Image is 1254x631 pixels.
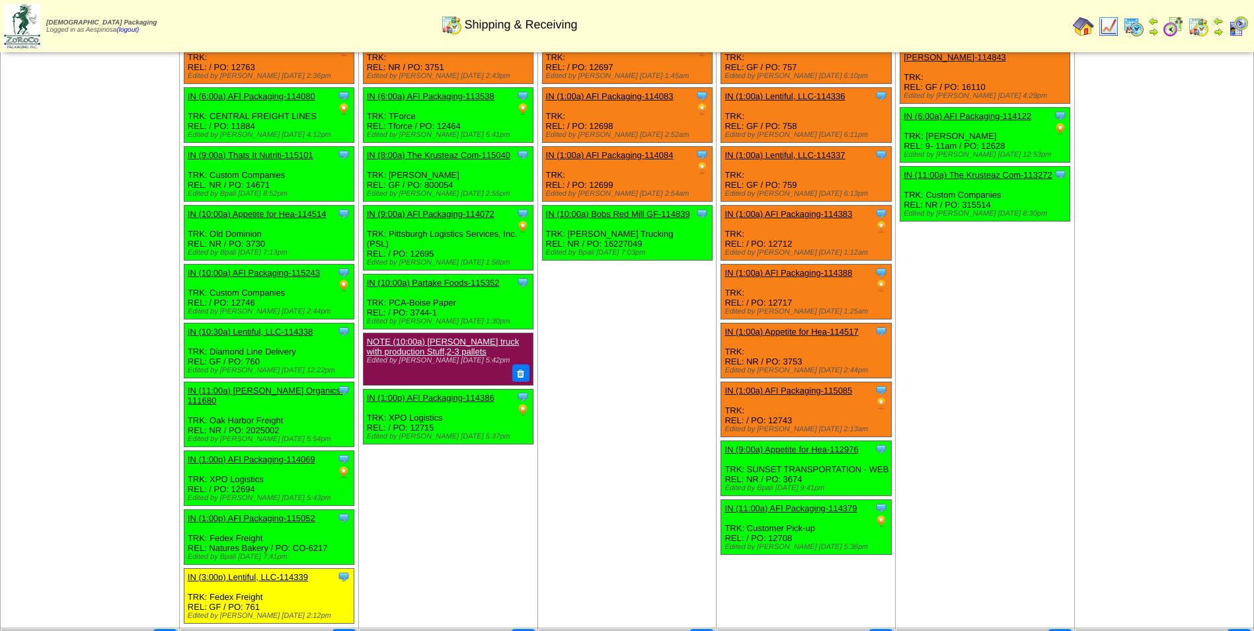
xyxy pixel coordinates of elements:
a: IN (10:00a) Bobs Red Mill GF-114839 [546,209,690,219]
div: TRK: Fedex Freight REL: GF / PO: 761 [184,569,354,624]
img: Tooltip [1054,168,1067,181]
img: PO [337,466,350,479]
a: IN (1:00a) AFI Packaging-114388 [725,268,852,278]
div: TRK: REL: / PO: 12743 [721,382,891,437]
img: calendarinout.gif [441,14,462,35]
div: Edited by [PERSON_NAME] [DATE] 12:53pm [904,151,1070,159]
div: TRK: REL: / PO: 12712 [721,206,891,261]
div: Edited by [PERSON_NAME] [DATE] 2:36pm [188,72,354,80]
a: IN (8:00a) The Krusteaz Com-115040 [367,150,510,160]
div: Edited by [PERSON_NAME] [DATE] 4:12pm [188,131,354,139]
img: Tooltip [337,325,350,338]
img: Tooltip [875,266,888,279]
img: Tooltip [875,501,888,515]
img: PO [1054,122,1067,136]
img: Tooltip [695,148,709,161]
div: Edited by [PERSON_NAME] [DATE] 5:54pm [188,435,354,443]
img: Tooltip [337,266,350,279]
div: TRK: XPO Logistics REL: / PO: 12715 [363,389,533,444]
div: Edited by Bpali [DATE] 8:52pm [188,190,354,198]
img: Tooltip [875,148,888,161]
div: Edited by [PERSON_NAME] [DATE] 2:52am [546,131,712,139]
a: IN (9:00a) Appetite for Hea-112976 [725,444,858,454]
div: Edited by Bpali [DATE] 9:41pm [725,484,890,492]
div: Edited by [PERSON_NAME] [DATE] 2:12pm [188,612,354,620]
img: PO [337,279,350,292]
a: IN (1:00a) Lentiful, LLC-114336 [725,91,845,101]
img: home.gif [1073,16,1094,37]
div: Edited by [PERSON_NAME] [DATE] 6:11pm [725,131,890,139]
div: Edited by [PERSON_NAME] [DATE] 5:37pm [367,433,533,441]
span: Shipping & Receiving [464,18,577,32]
a: IN (11:00a) The Krusteaz Com-113272 [904,170,1052,180]
img: PO [875,220,888,233]
img: Tooltip [337,570,350,583]
div: Edited by Bpali [DATE] 7:41pm [188,553,354,561]
a: IN (3:00p) Lentiful, LLC-114339 [188,572,308,582]
a: IN (1:00a) AFI Packaging-114383 [725,209,852,219]
a: IN (10:00a) Appetite for Hea-114514 [188,209,327,219]
div: TRK: SUNSET TRANSPORTATION - WEB REL: NR / PO: 3674 [721,441,891,496]
a: IN (10:00a) AFI Packaging-115243 [188,268,320,278]
img: Tooltip [337,148,350,161]
div: Edited by [PERSON_NAME] [DATE] 5:36pm [725,543,890,551]
img: PO [516,403,529,417]
img: Tooltip [337,384,350,397]
div: TRK: REL: NR / PO: 3753 [721,323,891,378]
div: Edited by [PERSON_NAME] [DATE] 5:42pm [367,357,526,364]
img: calendarprod.gif [1123,16,1144,37]
div: Edited by [PERSON_NAME] [DATE] 4:29pm [904,92,1070,100]
img: Tooltip [875,207,888,220]
a: IN (1:00a) AFI Packaging-114084 [546,150,674,160]
a: IN (1:00a) Appetite for Hea-114517 [725,327,858,337]
a: IN (10:30a) Lentiful, LLC-114338 [188,327,313,337]
div: Edited by [PERSON_NAME] [DATE] 2:44pm [725,366,890,374]
div: TRK: Fedex Freight REL: Natures Bakery / PO: CO-6217 [184,510,354,565]
a: IN (6:00a) AFI Packaging-114122 [904,111,1031,121]
img: Tooltip [1054,109,1067,122]
div: TRK: PCA-Boise Paper REL: / PO: 3744-1 [363,274,533,329]
img: PO [695,103,709,116]
div: TRK: REL: GF / PO: 758 [721,88,891,143]
img: Tooltip [695,207,709,220]
a: IN (1:00p) AFI Packaging-115052 [188,513,315,523]
a: IN (1:00a) AFI Packaging-115085 [725,386,852,396]
div: TRK: Oak Harbor Freight REL: NR / PO: 2025002 [184,382,354,447]
div: TRK: Customer Pick-up REL: / PO: 12708 [721,500,891,555]
span: [DEMOGRAPHIC_DATA] Packaging [46,19,157,26]
img: Tooltip [516,148,529,161]
a: IN (1:00a) Lentiful, LLC-114337 [725,150,845,160]
div: TRK: REL: / PO: 12699 [542,147,712,202]
div: TRK: REL: / PO: 12698 [542,88,712,143]
a: IN (1:00p) AFI Packaging-114386 [367,393,494,403]
img: line_graph.gif [1098,16,1119,37]
img: arrowright.gif [1213,26,1224,37]
div: TRK: REL: GF / PO: 16110 [900,39,1070,104]
div: Edited by Bpali [DATE] 7:13pm [188,249,354,257]
a: IN (6:00a) AFI Packaging-114080 [188,91,315,101]
div: Edited by [PERSON_NAME] [DATE] 1:12am [725,249,890,257]
div: Edited by [PERSON_NAME] [DATE] 5:43pm [188,494,354,502]
div: Edited by [PERSON_NAME] [DATE] 5:41pm [367,131,533,139]
img: arrowleft.gif [1213,16,1224,26]
span: Logged in as Aespinosa [46,19,157,34]
div: TRK: Custom Companies REL: NR / PO: 315514 [900,167,1070,222]
div: Edited by [PERSON_NAME] [DATE] 2:44pm [188,308,354,315]
img: PO [516,103,529,116]
div: TRK: Diamond Line Delivery REL: GF / PO: 760 [184,323,354,378]
img: PO [337,103,350,116]
div: Edited by [PERSON_NAME] [DATE] 8:30pm [904,210,1070,218]
img: Tooltip [875,325,888,338]
div: TRK: REL: / PO: 12717 [721,265,891,319]
a: IN (6:00a) AFI Packaging-113538 [367,91,494,101]
img: Tooltip [516,276,529,289]
img: Tooltip [516,89,529,103]
a: NOTE (10:00a) [PERSON_NAME] truck with production Stuff,2-3 pallets [367,337,519,357]
img: Tooltip [516,207,529,220]
div: Edited by [PERSON_NAME] [DATE] 1:58pm [367,259,533,267]
img: arrowleft.gif [1148,16,1159,26]
div: TRK: XPO Logistics REL: / PO: 12694 [184,451,354,506]
a: IN (11:00a) [PERSON_NAME] Organics-111680 [188,386,344,405]
div: Edited by [PERSON_NAME] [DATE] 1:45am [546,72,712,80]
img: Tooltip [337,452,350,466]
